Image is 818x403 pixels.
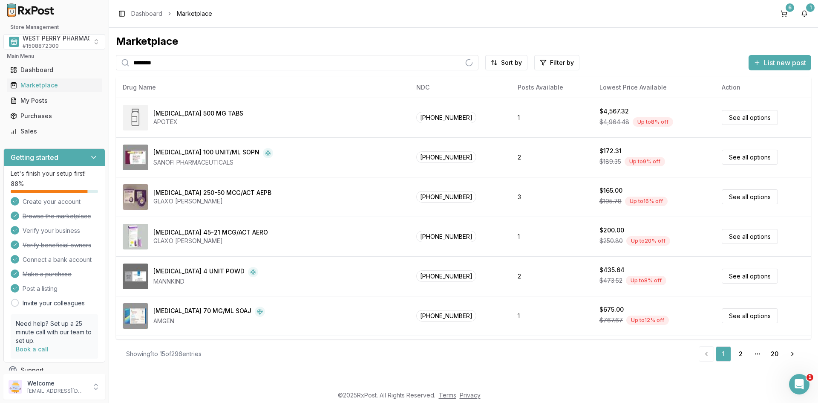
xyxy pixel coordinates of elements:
td: 3 [511,177,592,217]
span: Filter by [550,58,574,67]
div: Marketplace [116,35,811,48]
div: $165.00 [599,186,622,195]
button: Sort by [485,55,527,70]
span: Verify beneficial owners [23,241,91,249]
span: [PHONE_NUMBER] [416,310,476,322]
a: Purchases [7,108,102,124]
td: 2 [511,137,592,177]
div: $435.64 [599,266,625,274]
button: List new post [749,55,811,70]
span: [PHONE_NUMBER] [416,151,476,163]
p: Let's finish your setup first! [11,169,98,178]
span: $4,964.48 [599,118,629,126]
span: [PHONE_NUMBER] [416,191,476,203]
a: See all options [722,189,778,204]
button: 1 [798,7,811,20]
div: Dashboard [10,66,98,74]
a: Go to next page [784,346,801,362]
img: Admelog SoloStar 100 UNIT/ML SOPN [123,145,148,170]
a: 20 [767,346,782,362]
td: 1 [511,296,592,336]
button: Dashboard [3,63,105,77]
span: Post a listing [23,284,58,293]
div: Up to 12 % off [626,316,669,325]
nav: pagination [699,346,801,362]
img: Abiraterone Acetate 500 MG TABS [123,105,148,130]
a: See all options [722,308,778,323]
p: [EMAIL_ADDRESS][DOMAIN_NAME] [27,388,86,394]
img: Afrezza 4 UNIT POWD [123,264,148,289]
span: [PHONE_NUMBER] [416,112,476,123]
span: Sort by [501,58,522,67]
button: Sales [3,125,105,138]
h3: Getting started [11,152,58,162]
div: Up to 9 % off [625,157,665,166]
button: Support [3,362,105,378]
div: Up to 8 % off [626,276,666,285]
iframe: Intercom live chat [789,374,809,394]
div: $200.00 [599,226,624,235]
div: Showing 1 to 15 of 296 entries [126,350,202,358]
div: AMGEN [153,317,265,325]
a: Marketplace [7,78,102,93]
td: 2 [511,256,592,296]
span: List new post [764,58,806,68]
div: $4,567.32 [599,107,629,116]
div: MANNKIND [153,277,258,286]
img: Aimovig 70 MG/ML SOAJ [123,303,148,329]
a: Sales [7,124,102,139]
span: 1 [806,374,813,381]
span: $767.67 [599,316,623,325]
th: NDC [409,77,511,98]
img: Advair Diskus 250-50 MCG/ACT AEPB [123,184,148,210]
div: Up to 16 % off [625,197,668,206]
span: 88 % [11,180,24,188]
span: # 1508872300 [23,43,59,49]
span: Connect a bank account [23,255,92,264]
div: $172.31 [599,147,622,155]
h2: Main Menu [7,53,102,60]
div: Marketplace [10,81,98,90]
div: SANOFI PHARMACEUTICALS [153,158,273,167]
nav: breadcrumb [131,9,212,18]
a: 1 [716,346,731,362]
button: My Posts [3,94,105,107]
th: Action [715,77,811,98]
div: $675.00 [599,305,624,314]
div: 1 [806,3,815,12]
div: APOTEX [153,118,243,126]
div: My Posts [10,96,98,105]
a: My Posts [7,93,102,108]
div: [MEDICAL_DATA] 100 UNIT/ML SOPN [153,148,259,158]
a: Invite your colleagues [23,299,85,307]
h2: Store Management [3,24,105,31]
a: List new post [749,59,811,68]
div: [MEDICAL_DATA] 45-21 MCG/ACT AERO [153,228,268,237]
span: Verify your business [23,226,80,235]
img: RxPost Logo [3,3,58,17]
a: 2 [733,346,748,362]
button: 6 [777,7,791,20]
div: Purchases [10,112,98,120]
div: Sales [10,127,98,136]
button: Select a view [3,34,105,49]
div: [MEDICAL_DATA] 4 UNIT POWD [153,267,245,277]
div: Up to 8 % off [633,117,673,127]
a: Dashboard [131,9,162,18]
span: Browse the marketplace [23,212,91,220]
a: Book a call [16,345,49,353]
button: Purchases [3,109,105,123]
th: Lowest Price Available [593,77,715,98]
div: [MEDICAL_DATA] 70 MG/ML SOAJ [153,307,251,317]
button: Filter by [534,55,579,70]
span: Marketplace [177,9,212,18]
span: WEST PERRY PHARMACY INC [23,34,108,43]
button: Marketplace [3,78,105,92]
td: 2 [511,336,592,375]
td: 1 [511,217,592,256]
span: [PHONE_NUMBER] [416,231,476,242]
td: 1 [511,98,592,137]
div: GLAXO [PERSON_NAME] [153,197,271,206]
span: Make a purchase [23,270,72,278]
